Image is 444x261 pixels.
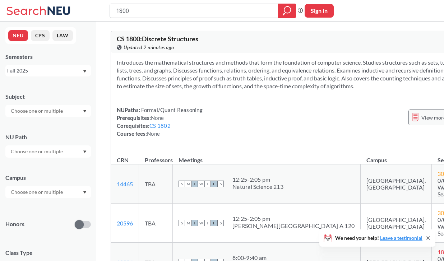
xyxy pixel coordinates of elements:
span: F [211,220,217,226]
span: T [204,181,211,187]
div: magnifying glass [278,4,296,18]
a: 14465 [117,181,133,187]
input: Choose one or multiple [7,188,68,196]
div: Dropdown arrow [5,105,91,117]
a: 20596 [117,220,133,227]
span: F [211,181,217,187]
div: [PERSON_NAME][GEOGRAPHIC_DATA] A 120 [232,222,355,229]
span: S [179,181,185,187]
input: Class, professor, course number, "phrase" [115,5,273,17]
svg: Dropdown arrow [83,150,87,153]
div: 12:25 - 2:05 pm [232,176,283,183]
svg: magnifying glass [283,6,291,16]
div: Natural Science 213 [232,183,283,190]
div: NU Path [5,133,91,141]
span: W [198,220,204,226]
td: [GEOGRAPHIC_DATA], [GEOGRAPHIC_DATA] [361,164,432,204]
p: Honors [5,220,24,228]
span: Class Type [5,249,91,257]
span: Formal/Quant Reasoning [140,107,203,113]
span: M [185,220,191,226]
td: TBA [139,164,173,204]
div: NUPaths: Prerequisites: Corequisites: Course fees: [117,106,203,138]
a: CS 1802 [149,122,171,129]
svg: Dropdown arrow [83,70,87,73]
span: T [191,220,198,226]
span: None [147,130,160,137]
span: CS 1800 : Discrete Structures [117,35,198,43]
a: Leave a testimonial [380,235,422,241]
div: Semesters [5,53,91,61]
button: NEU [8,30,28,41]
button: LAW [52,30,73,41]
input: Choose one or multiple [7,147,68,156]
td: [GEOGRAPHIC_DATA], [GEOGRAPHIC_DATA] [361,204,432,243]
td: TBA [139,204,173,243]
span: W [198,181,204,187]
span: T [204,220,211,226]
th: Meetings [173,149,361,164]
span: S [179,220,185,226]
div: Fall 2025Dropdown arrow [5,65,91,76]
span: S [217,220,224,226]
span: Updated 2 minutes ago [124,43,174,51]
span: None [151,115,164,121]
div: Dropdown arrow [5,186,91,198]
input: Choose one or multiple [7,107,68,115]
div: Subject [5,93,91,101]
span: S [217,181,224,187]
span: M [185,181,191,187]
span: T [191,181,198,187]
div: Fall 2025 [7,67,82,75]
th: Professors [139,149,173,164]
button: Sign In [305,4,334,18]
div: CRN [117,156,129,164]
svg: Dropdown arrow [83,110,87,113]
div: Campus [5,174,91,182]
div: 12:25 - 2:05 pm [232,215,355,222]
div: Dropdown arrow [5,145,91,158]
th: Campus [361,149,432,164]
span: We need your help! [335,236,422,241]
svg: Dropdown arrow [83,191,87,194]
button: CPS [31,30,50,41]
